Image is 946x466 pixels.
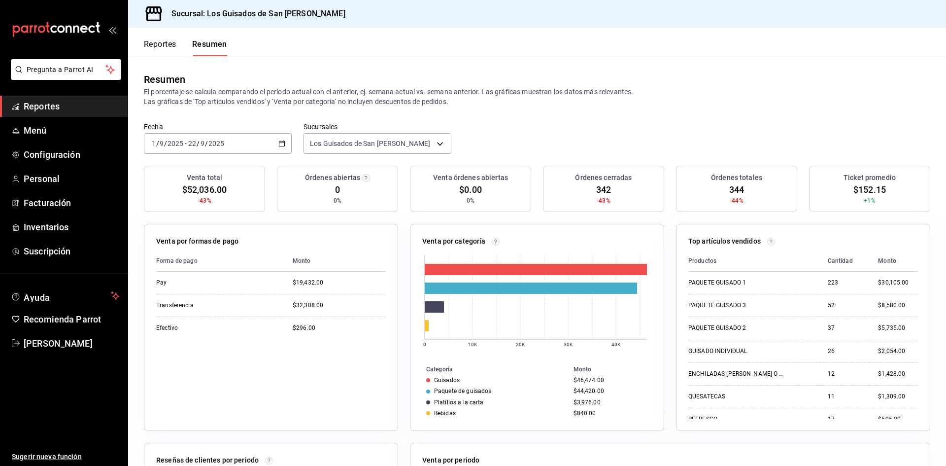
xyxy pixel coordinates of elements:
span: -43% [198,196,211,205]
th: Productos [688,251,820,272]
div: Transferencia [156,301,255,310]
div: PAQUETE GUISADO 3 [688,301,787,310]
h3: Ticket promedio [844,173,896,183]
h3: Órdenes cerradas [575,173,632,183]
div: 52 [828,301,863,310]
h3: Venta órdenes abiertas [433,173,508,183]
span: -43% [597,196,610,205]
button: Reportes [144,39,176,56]
div: Guisados [434,377,460,384]
div: $8,580.00 [878,301,918,310]
span: 342 [596,183,611,196]
div: $5,735.00 [878,324,918,332]
span: Inventarios [24,220,120,234]
span: Sugerir nueva función [12,452,120,462]
button: Resumen [192,39,227,56]
span: $152.15 [853,183,886,196]
span: Recomienda Parrot [24,313,120,326]
label: Fecha [144,123,292,130]
span: Facturación [24,196,120,210]
h3: Sucursal: Los Guisados de San [PERSON_NAME] [164,8,345,20]
span: / [164,140,167,147]
div: Resumen [144,72,185,87]
div: Pay [156,279,255,287]
input: -- [151,140,156,147]
text: 0 [423,342,426,347]
span: / [205,140,208,147]
div: 12 [828,370,863,378]
div: $296.00 [293,324,386,332]
div: 26 [828,347,863,356]
text: 30K [564,342,573,347]
div: 17 [828,415,863,424]
span: Los Guisados de San [PERSON_NAME] [310,139,430,148]
div: PAQUETE GUISADO 1 [688,279,787,287]
div: 223 [828,279,863,287]
span: Personal [24,172,120,185]
text: 40K [611,342,621,347]
a: Pregunta a Parrot AI [7,72,121,82]
p: Venta por formas de pago [156,236,238,247]
th: Categoría [410,364,570,375]
div: $840.00 [574,410,648,417]
div: $44,420.00 [574,388,648,394]
div: $1,428.00 [878,370,918,378]
div: Bebidas [434,410,456,417]
input: -- [188,140,197,147]
text: 20K [516,342,525,347]
p: El porcentaje se calcula comparando el período actual con el anterior, ej. semana actual vs. sema... [144,87,930,107]
th: Monto [285,251,386,272]
th: Monto [570,364,664,375]
span: Pregunta a Parrot AI [27,65,106,75]
div: $46,474.00 [574,377,648,384]
input: ---- [208,140,225,147]
p: Reseñas de clientes por periodo [156,455,259,466]
div: $595.00 [878,415,918,424]
th: Forma de pago [156,251,285,272]
span: $52,036.00 [182,183,227,196]
p: Venta por categoría [422,236,486,247]
span: Configuración [24,148,120,161]
h3: Órdenes abiertas [305,173,360,183]
span: 0 [335,183,340,196]
div: 11 [828,393,863,401]
input: -- [159,140,164,147]
div: $1,309.00 [878,393,918,401]
span: Menú [24,124,120,137]
div: ENCHILADAS [PERSON_NAME] O VERDES CON POLLO [688,370,787,378]
div: $30,105.00 [878,279,918,287]
div: GUISADO INDIVIDUAL [688,347,787,356]
span: 0% [467,196,474,205]
span: Suscripción [24,245,120,258]
span: $0.00 [459,183,482,196]
span: Ayuda [24,290,107,302]
span: +1% [864,196,875,205]
button: Pregunta a Parrot AI [11,59,121,80]
label: Sucursales [304,123,451,130]
div: PAQUETE GUISADO 2 [688,324,787,332]
span: Reportes [24,100,120,113]
span: / [156,140,159,147]
text: 10K [468,342,477,347]
span: -44% [730,196,743,205]
th: Monto [870,251,918,272]
h3: Órdenes totales [711,173,762,183]
input: -- [200,140,205,147]
p: Top artículos vendidos [688,236,761,247]
span: 0% [334,196,341,205]
p: Venta por periodo [422,455,479,466]
button: open_drawer_menu [108,26,116,34]
div: Paquete de guisados [434,388,491,394]
span: [PERSON_NAME] [24,337,120,350]
div: Efectivo [156,324,255,332]
span: / [197,140,200,147]
div: $3,976.00 [574,399,648,406]
div: REFRESCO [688,415,787,424]
div: $2,054.00 [878,347,918,356]
h3: Venta total [187,173,222,183]
input: ---- [167,140,184,147]
span: - [185,140,187,147]
div: Platillos a la carta [434,399,484,406]
th: Cantidad [820,251,871,272]
div: navigation tabs [144,39,227,56]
